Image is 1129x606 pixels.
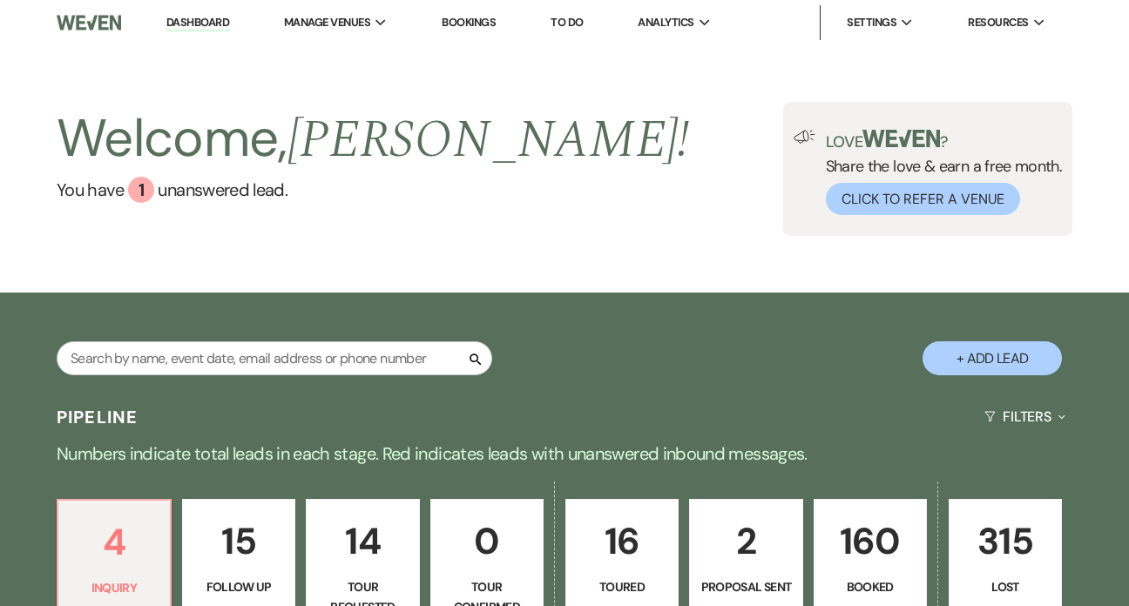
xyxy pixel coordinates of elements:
p: Follow Up [193,577,284,596]
a: Bookings [442,15,496,30]
p: 160 [825,512,916,570]
div: 1 [128,177,154,203]
p: Inquiry [69,578,159,597]
p: 0 [442,512,532,570]
a: Dashboard [166,15,229,31]
p: 16 [577,512,667,570]
button: Filters [977,394,1072,440]
span: Settings [847,14,896,31]
span: Manage Venues [284,14,370,31]
p: 2 [700,512,791,570]
p: Proposal Sent [700,577,791,596]
p: 4 [69,513,159,571]
span: Resources [968,14,1028,31]
a: To Do [551,15,583,30]
img: weven-logo-green.svg [862,130,940,147]
p: 315 [960,512,1051,570]
p: Lost [960,577,1051,596]
input: Search by name, event date, email address or phone number [57,341,492,375]
p: Booked [825,577,916,596]
img: Weven Logo [57,4,121,41]
h2: Welcome, [57,102,690,177]
p: Love ? [826,130,1063,150]
h3: Pipeline [57,405,139,429]
p: 14 [317,512,408,570]
a: You have 1 unanswered lead. [57,177,690,203]
span: Analytics [638,14,693,31]
img: loud-speaker-illustration.svg [794,130,815,144]
span: [PERSON_NAME] ! [287,100,690,180]
button: Click to Refer a Venue [826,183,1020,215]
p: Toured [577,577,667,596]
p: 15 [193,512,284,570]
div: Share the love & earn a free month. [815,130,1063,215]
button: + Add Lead [923,341,1062,375]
